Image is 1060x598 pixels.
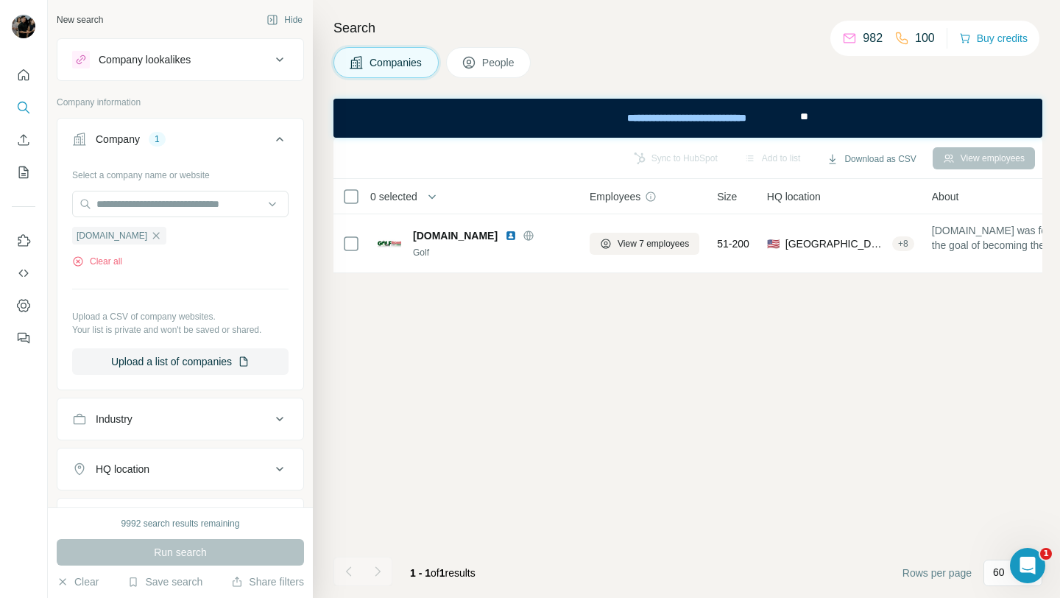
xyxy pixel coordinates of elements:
span: View 7 employees [618,237,689,250]
button: Feedback [12,325,35,351]
button: Company lookalikes [57,42,303,77]
div: 9992 search results remaining [121,517,240,530]
button: Quick start [12,62,35,88]
span: [DOMAIN_NAME] [413,228,498,243]
span: [GEOGRAPHIC_DATA], [US_STATE] [785,236,886,251]
span: 0 selected [370,189,417,204]
h4: Search [333,18,1042,38]
span: Companies [370,55,423,70]
button: Buy credits [959,28,1028,49]
button: Enrich CSV [12,127,35,153]
span: HQ location [767,189,821,204]
img: Avatar [12,15,35,38]
span: About [932,189,959,204]
button: Clear all [72,255,122,268]
span: of [431,567,439,579]
p: Company information [57,96,304,109]
button: Clear [57,574,99,589]
span: Employees [590,189,640,204]
div: Company lookalikes [99,52,191,67]
p: 982 [863,29,883,47]
button: HQ location [57,451,303,487]
span: 51-200 [717,236,749,251]
iframe: Banner [333,99,1042,138]
button: Industry [57,401,303,437]
span: 🇺🇸 [767,236,780,251]
p: 60 [993,565,1005,580]
p: 100 [915,29,935,47]
span: 1 [439,567,445,579]
img: LinkedIn logo [505,230,517,242]
button: Hide [256,9,313,31]
span: results [410,567,476,579]
button: Save search [127,574,202,589]
div: Company [96,132,140,147]
div: 1 [149,133,166,146]
button: Upload a list of companies [72,348,289,375]
button: View 7 employees [590,233,699,255]
div: Golf [413,246,572,259]
img: Logo of golfdiscount.com [378,232,401,256]
div: New search [57,13,103,27]
span: Rows per page [902,566,972,580]
button: Download as CSV [816,148,926,170]
button: Company1 [57,122,303,163]
button: Use Surfe on LinkedIn [12,228,35,254]
p: Upload a CSV of company websites. [72,310,289,323]
div: + 8 [892,237,914,250]
iframe: Intercom live chat [1010,548,1045,583]
div: HQ location [96,462,149,476]
button: Use Surfe API [12,260,35,286]
span: 1 - 1 [410,567,431,579]
button: Dashboard [12,292,35,319]
span: Size [717,189,737,204]
div: Select a company name or website [72,163,289,182]
button: My lists [12,159,35,186]
span: 1 [1040,548,1052,560]
span: [DOMAIN_NAME] [77,229,147,242]
span: People [482,55,516,70]
button: Annual revenue ($) [57,502,303,537]
div: Industry [96,412,132,426]
p: Your list is private and won't be saved or shared. [72,323,289,337]
button: Search [12,94,35,121]
button: Share filters [231,574,304,589]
